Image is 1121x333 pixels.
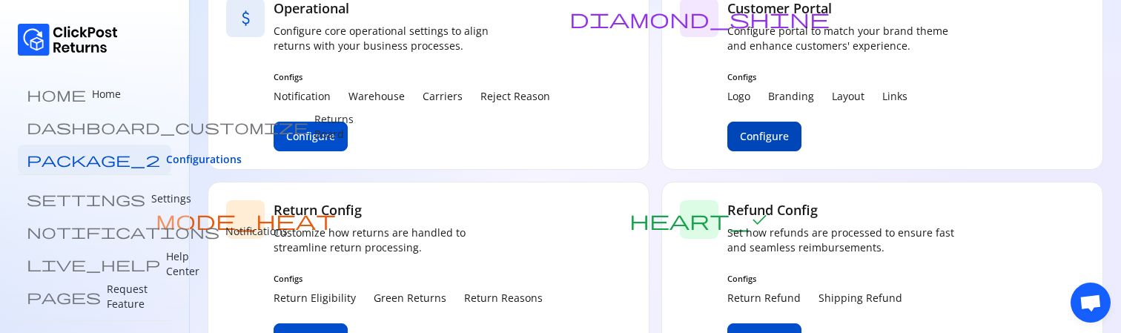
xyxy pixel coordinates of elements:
span: diamond_shine [569,8,830,28]
span: Configs [727,71,965,83]
span: Configure [286,129,335,144]
p: Notifications [225,224,288,239]
a: dashboard_customize Returns Board [18,112,171,142]
p: Returns Board [314,112,354,142]
span: attach_money [236,8,256,28]
div: Open chat [1071,283,1111,323]
h5: Refund Config [727,200,965,220]
p: Shipping Refund [819,291,902,306]
button: Configure [727,122,801,151]
p: Set how refunds are processed to ensure fast and seamless reimbursements. [727,225,965,255]
span: Configure [740,129,789,144]
p: Warehouse [348,89,405,104]
a: notifications Notifications [18,217,171,246]
p: Notification [274,89,331,104]
p: Green Returns [374,291,446,306]
span: Configurations [166,152,242,167]
a: live_help Help Center [18,249,171,279]
span: Configs [274,71,550,83]
button: Configure [274,122,348,151]
a: pages Request Feature [18,282,171,311]
p: Customize how returns are handled to streamline return processing. [274,225,511,255]
span: mode_heat [156,210,336,230]
p: Links [882,89,907,104]
p: Reject Reason [480,89,550,104]
p: Home [92,87,121,102]
p: Settings [151,191,191,206]
span: Configs [274,273,543,285]
a: package_2 Configurations [18,145,171,174]
span: pages [27,289,101,304]
p: Return Reasons [464,291,543,306]
img: Logo [18,24,118,56]
span: notifications [27,224,219,239]
p: Return Refund [727,291,801,306]
p: Carriers [423,89,463,104]
p: Return Eligibility [274,291,356,306]
p: Configure portal to match your brand theme and enhance customers' experience. [727,24,965,53]
span: heart_check [629,210,770,230]
span: package_2 [27,152,160,167]
p: Branding [768,89,814,104]
span: settings [27,191,145,206]
p: Layout [832,89,864,104]
h5: Return Config [274,200,543,220]
p: Help Center [166,249,199,279]
p: Logo [727,89,750,104]
span: live_help [27,257,160,271]
a: home Home [18,79,171,109]
p: Request Feature [107,282,162,311]
span: dashboard_customize [27,119,308,134]
span: Configs [727,273,965,285]
span: home [27,87,86,102]
a: settings Settings [18,184,171,214]
p: Configure core operational settings to align returns with your business processes. [274,24,511,53]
